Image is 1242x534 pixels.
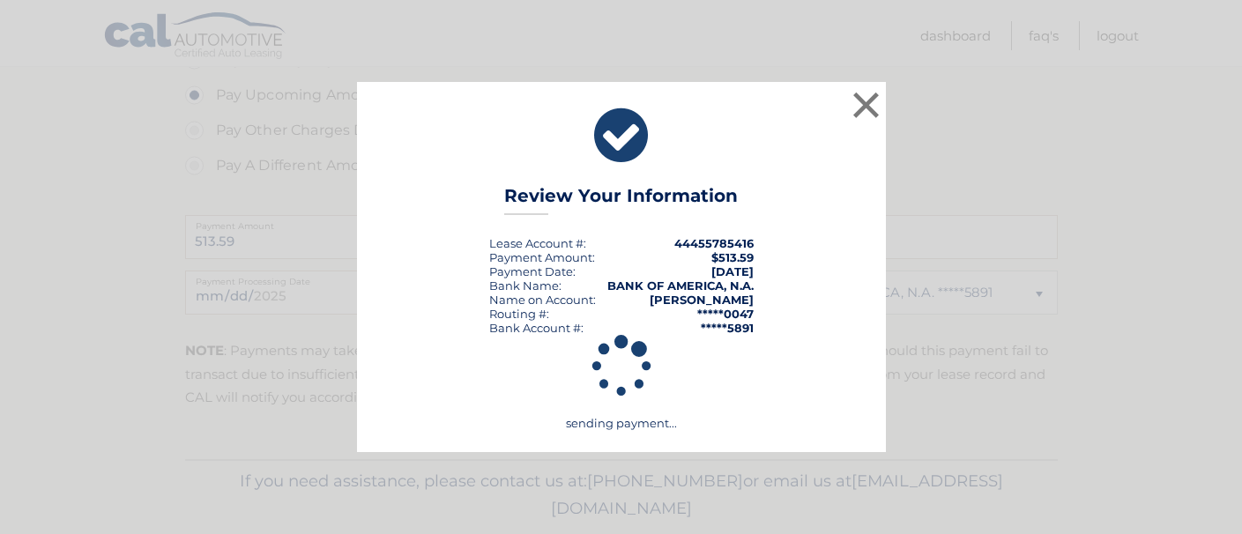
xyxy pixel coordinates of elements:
[489,293,596,307] div: Name on Account:
[489,236,586,250] div: Lease Account #:
[489,264,573,278] span: Payment Date
[489,264,576,278] div: :
[489,321,584,335] div: Bank Account #:
[849,87,884,122] button: ×
[379,335,864,430] div: sending payment...
[711,250,754,264] span: $513.59
[489,278,562,293] div: Bank Name:
[650,293,754,307] strong: [PERSON_NAME]
[674,236,754,250] strong: 44455785416
[489,250,595,264] div: Payment Amount:
[504,185,738,216] h3: Review Your Information
[711,264,754,278] span: [DATE]
[607,278,754,293] strong: BANK OF AMERICA, N.A.
[489,307,549,321] div: Routing #:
